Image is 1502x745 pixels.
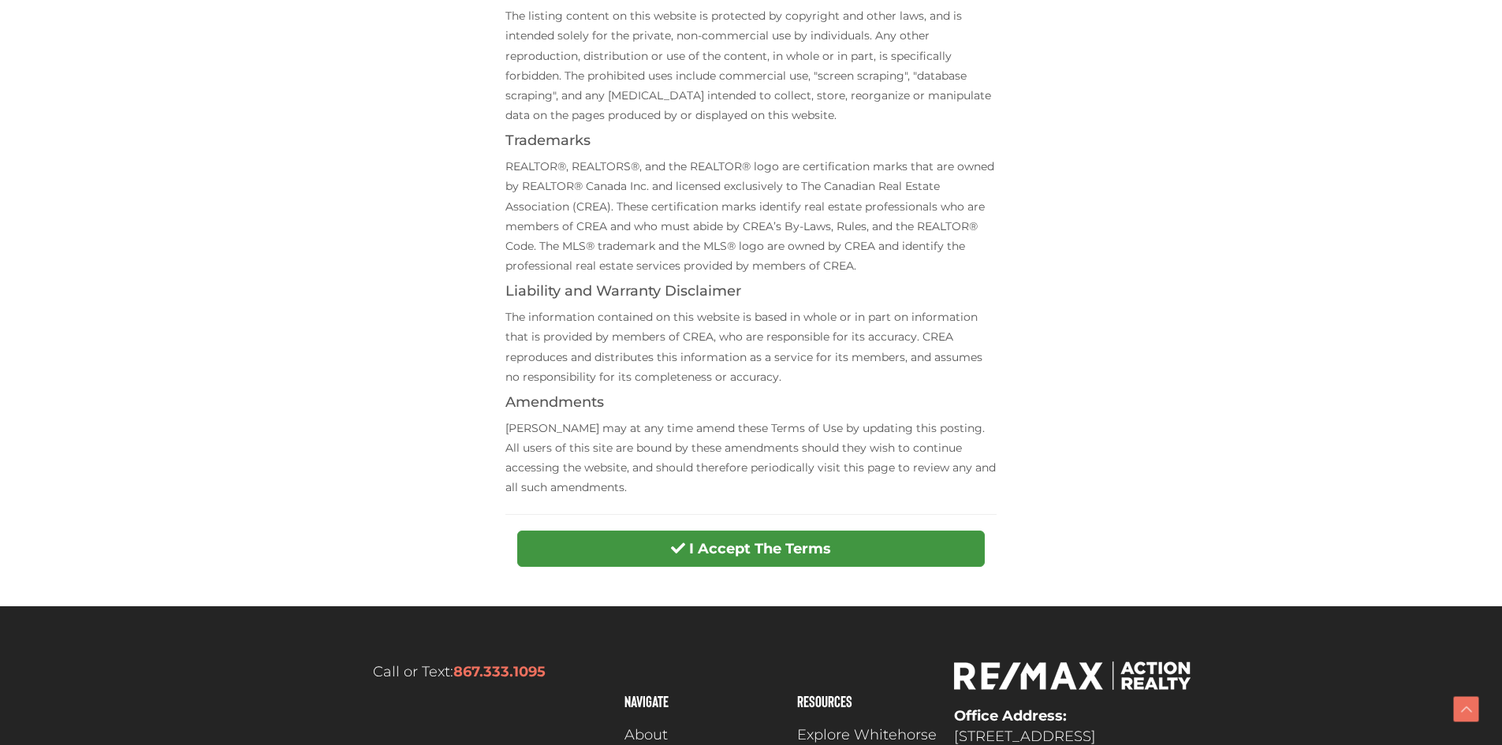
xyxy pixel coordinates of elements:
[453,663,546,680] a: 867.333.1095
[505,395,997,411] h4: Amendments
[797,693,938,709] h4: Resources
[505,307,997,387] p: The information contained on this website is based in whole or in part on information that is pro...
[505,133,997,149] h4: Trademarks
[517,531,985,567] button: I Accept The Terms
[505,6,997,125] p: The listing content on this website is protected by copyright and other laws, and is intended sol...
[954,707,1067,725] strong: Office Address:
[505,419,997,498] p: [PERSON_NAME] may at any time amend these Terms of Use by updating this posting. All users of thi...
[624,693,781,709] h4: Navigate
[689,540,831,557] strong: I Accept The Terms
[505,157,997,276] p: REALTOR®, REALTORS®, and the REALTOR® logo are certification marks that are owned by REALTOR® Can...
[505,284,997,300] h4: Liability and Warranty Disclaimer
[310,661,609,683] p: Call or Text:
